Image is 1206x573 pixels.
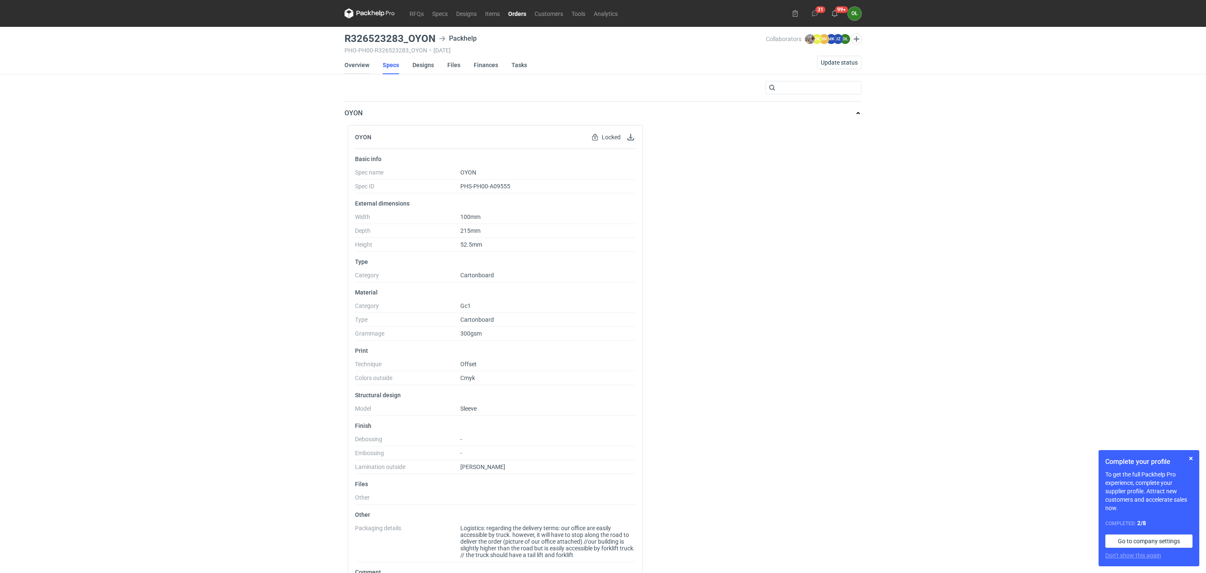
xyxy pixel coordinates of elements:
[460,169,476,176] span: OYON
[355,258,636,265] p: Type
[460,436,462,443] span: -
[355,330,460,341] dt: Grammage
[345,34,436,44] h3: R326523283_OYON
[460,450,462,456] span: -
[460,214,480,220] span: 100mm
[460,183,510,190] span: PHS-PH00-A09555
[504,8,530,18] a: Orders
[1186,453,1196,464] button: Skip for now
[355,134,371,141] h2: OYON
[817,56,861,69] button: Update status
[460,361,477,367] span: Offset
[481,8,504,18] a: Items
[567,8,590,18] a: Tools
[355,511,636,518] p: Other
[460,330,482,337] span: 300gsm
[812,34,822,44] figcaption: DK
[355,464,460,474] dt: Lamination outside
[808,7,822,20] button: 31
[460,375,475,381] span: Cmyk
[766,36,801,42] span: Collaborators
[355,200,636,207] p: External dimensions
[828,7,841,20] button: 99+
[512,56,527,74] a: Tasks
[355,272,460,282] dt: Category
[428,8,452,18] a: Specs
[460,316,494,323] span: Cartonboard
[460,227,480,234] span: 215mm
[840,34,850,44] figcaption: OŁ
[530,8,567,18] a: Customers
[355,169,460,180] dt: Spec name
[355,241,460,252] dt: Height
[460,241,482,248] span: 52.5mm
[805,34,815,44] img: Michał Palasek
[1105,457,1193,467] h1: Complete your profile
[355,422,636,429] p: Finish
[355,481,636,487] p: Files
[851,34,862,44] button: Edit collaborators
[626,132,636,142] button: Download specification
[355,183,460,193] dt: Spec ID
[355,156,636,162] p: Basic info
[1105,519,1193,528] div: Completed:
[439,34,477,44] div: Packhelp
[833,34,843,44] figcaption: JZ
[452,8,481,18] a: Designs
[355,525,460,562] dt: Packaging details
[355,361,460,371] dt: Technique
[460,405,477,412] span: Sleeve
[848,7,861,21] button: OŁ
[355,316,460,327] dt: Type
[405,8,428,18] a: RFQs
[383,56,399,74] a: Specs
[355,347,636,354] p: Print
[848,7,861,21] div: Olga Łopatowicz
[460,525,636,558] span: Logistics: regarding the delivery terms: our office are easily accessible by truck. however, it w...
[460,272,494,279] span: Cartonboard
[1137,520,1146,526] strong: 2 / 8
[355,302,460,313] dt: Category
[1105,551,1161,560] button: Don’t show this again
[355,436,460,446] dt: Debossing
[821,60,858,65] span: Update status
[819,34,829,44] figcaption: BN
[345,56,369,74] a: Overview
[590,8,622,18] a: Analytics
[355,375,460,385] dt: Colors outside
[345,47,766,54] div: PHO-PH00-R326523283_OYON [DATE]
[355,405,460,416] dt: Model
[355,450,460,460] dt: Embossing
[355,214,460,224] dt: Width
[447,56,460,74] a: Files
[355,494,460,505] dt: Other
[412,56,434,74] a: Designs
[345,108,363,118] p: OYON
[590,132,622,142] div: Locked
[826,34,836,44] figcaption: MK
[474,56,498,74] a: Finances
[460,464,505,470] span: [PERSON_NAME]
[355,289,636,296] p: Material
[355,227,460,238] dt: Depth
[429,47,431,54] span: •
[1105,470,1193,512] p: To get the full Packhelp Pro experience, complete your supplier profile. Attract new customers an...
[1105,534,1193,548] a: Go to company settings
[355,392,636,398] p: Structural design
[460,302,471,309] span: Gc1
[345,8,395,18] svg: Packhelp Pro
